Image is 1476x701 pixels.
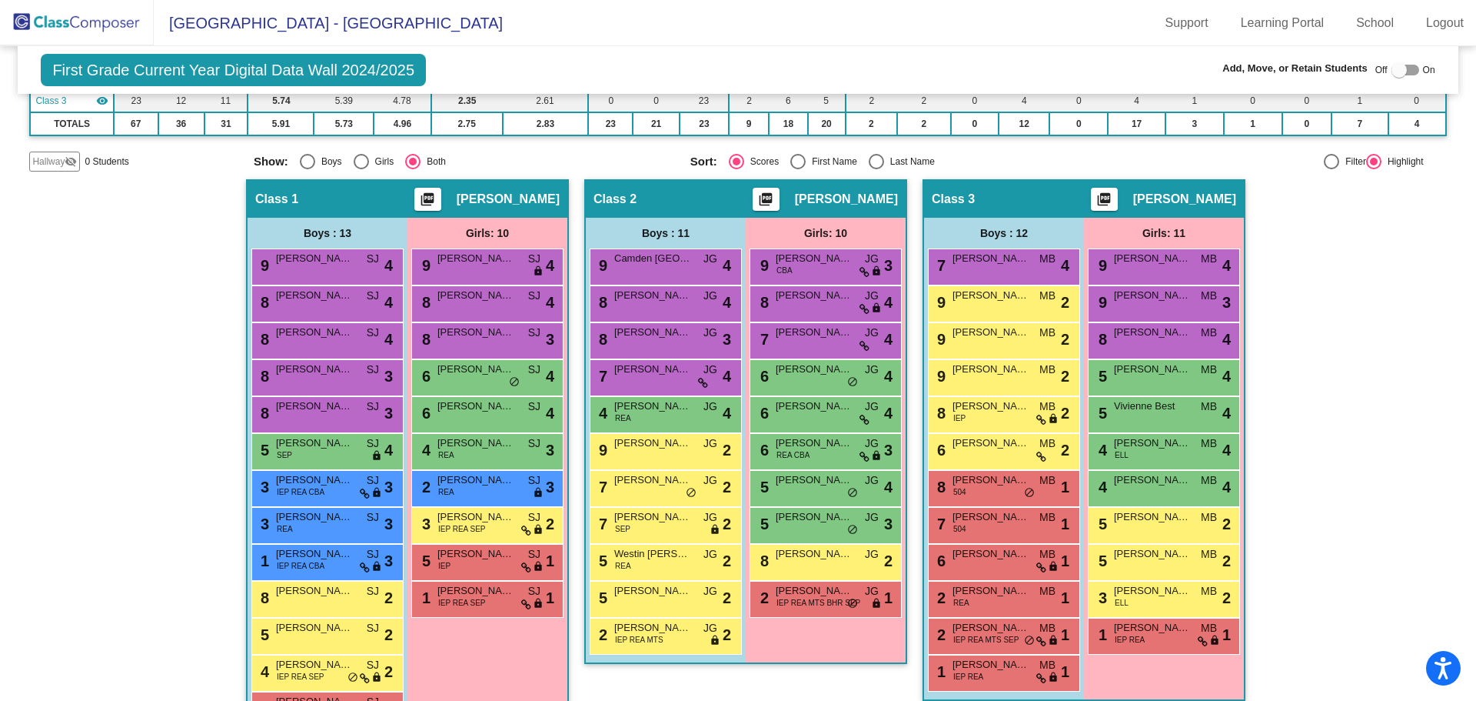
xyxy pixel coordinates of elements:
span: Off [1375,63,1388,77]
span: [PERSON_NAME] [776,288,853,303]
div: Boys [315,155,342,169]
td: 23 [680,89,729,112]
span: [PERSON_NAME] [437,288,514,303]
span: JG [865,509,879,526]
span: Class 3 [932,192,975,207]
span: SJ [528,251,540,267]
td: 0 [1049,112,1108,135]
td: 5 [808,89,846,112]
span: 9 [257,257,269,274]
span: 7 [756,331,769,348]
span: 3 [384,512,393,536]
span: MB [1201,251,1217,267]
span: [PERSON_NAME] [952,509,1029,525]
div: Scores [744,155,779,169]
span: 8 [595,331,607,348]
span: lock [871,450,882,462]
span: JG [865,362,879,378]
mat-radio-group: Select an option [254,154,679,169]
span: [PERSON_NAME] [776,472,853,488]
span: JG [703,399,717,415]
span: [PERSON_NAME] [952,436,1029,451]
td: 21 [633,112,679,135]
td: 2 [846,89,898,112]
mat-icon: picture_as_pdf [418,192,437,213]
span: 3 [884,439,893,462]
span: 5 [257,442,269,459]
span: 6 [756,405,769,422]
span: [PERSON_NAME] [1114,472,1191,488]
span: [PERSON_NAME] [1114,436,1191,451]
span: Add, Move, or Retain Students [1222,61,1368,76]
span: [PERSON_NAME] [437,509,514,525]
td: TOTALS [30,112,113,135]
td: 5.91 [248,112,314,135]
td: 0 [1049,89,1108,112]
span: SJ [528,325,540,341]
span: [PERSON_NAME] [952,288,1029,303]
span: IEP [953,412,966,424]
td: 31 [204,112,248,135]
span: [PERSON_NAME] [952,251,1029,266]
span: do_not_disturb_alt [847,376,858,389]
span: 4 [418,442,430,459]
span: 9 [1095,294,1107,311]
span: 2 [418,479,430,496]
td: 2 [897,89,951,112]
span: [PERSON_NAME] [1114,509,1191,525]
span: [PERSON_NAME] [614,325,691,340]
span: MB [1201,509,1217,526]
span: 4 [884,402,893,425]
td: 0 [588,89,633,112]
span: JG [703,251,717,267]
span: Vivienne Best [1114,399,1191,414]
span: [PERSON_NAME] [457,192,560,207]
span: 8 [257,405,269,422]
span: JG [703,472,717,489]
span: [PERSON_NAME] [614,288,691,303]
span: 8 [257,294,269,311]
span: 4 [384,291,393,314]
div: Filter [1339,155,1366,169]
span: Show: [254,155,288,169]
span: 4 [723,291,731,314]
td: 0 [1282,89,1331,112]
td: 1 [1224,112,1282,135]
span: Class 3 [35,94,66,108]
span: 4 [384,254,393,277]
div: Both [421,155,446,169]
span: [GEOGRAPHIC_DATA] - [GEOGRAPHIC_DATA] [154,11,503,35]
span: 4 [546,254,554,277]
span: 0 Students [85,155,128,169]
td: 2.83 [503,112,589,135]
span: 5 [756,479,769,496]
span: 2 [1061,439,1069,462]
span: [PERSON_NAME] [776,399,853,414]
span: 8 [257,331,269,348]
span: 2 [1061,365,1069,388]
td: 2.75 [431,112,503,135]
mat-icon: picture_as_pdf [756,192,775,213]
span: 9 [595,442,607,459]
div: Highlight [1381,155,1424,169]
span: do_not_disturb_alt [1024,487,1035,499]
span: [PERSON_NAME] [614,509,691,525]
button: Print Students Details [414,188,441,211]
span: 7 [933,257,946,274]
span: [PERSON_NAME] [1114,325,1191,340]
span: MB [1039,288,1055,304]
span: JG [703,288,717,304]
td: 36 [158,112,204,135]
span: 4 [723,365,731,388]
span: 5 [1095,368,1107,385]
span: 4 [1222,328,1231,351]
a: School [1344,11,1406,35]
span: SJ [528,436,540,452]
span: MB [1039,251,1055,267]
span: MB [1201,399,1217,415]
span: REA [615,412,631,424]
span: [PERSON_NAME] [614,472,691,488]
td: 2 [729,89,769,112]
span: [PERSON_NAME] [276,288,353,303]
button: Print Students Details [753,188,780,211]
